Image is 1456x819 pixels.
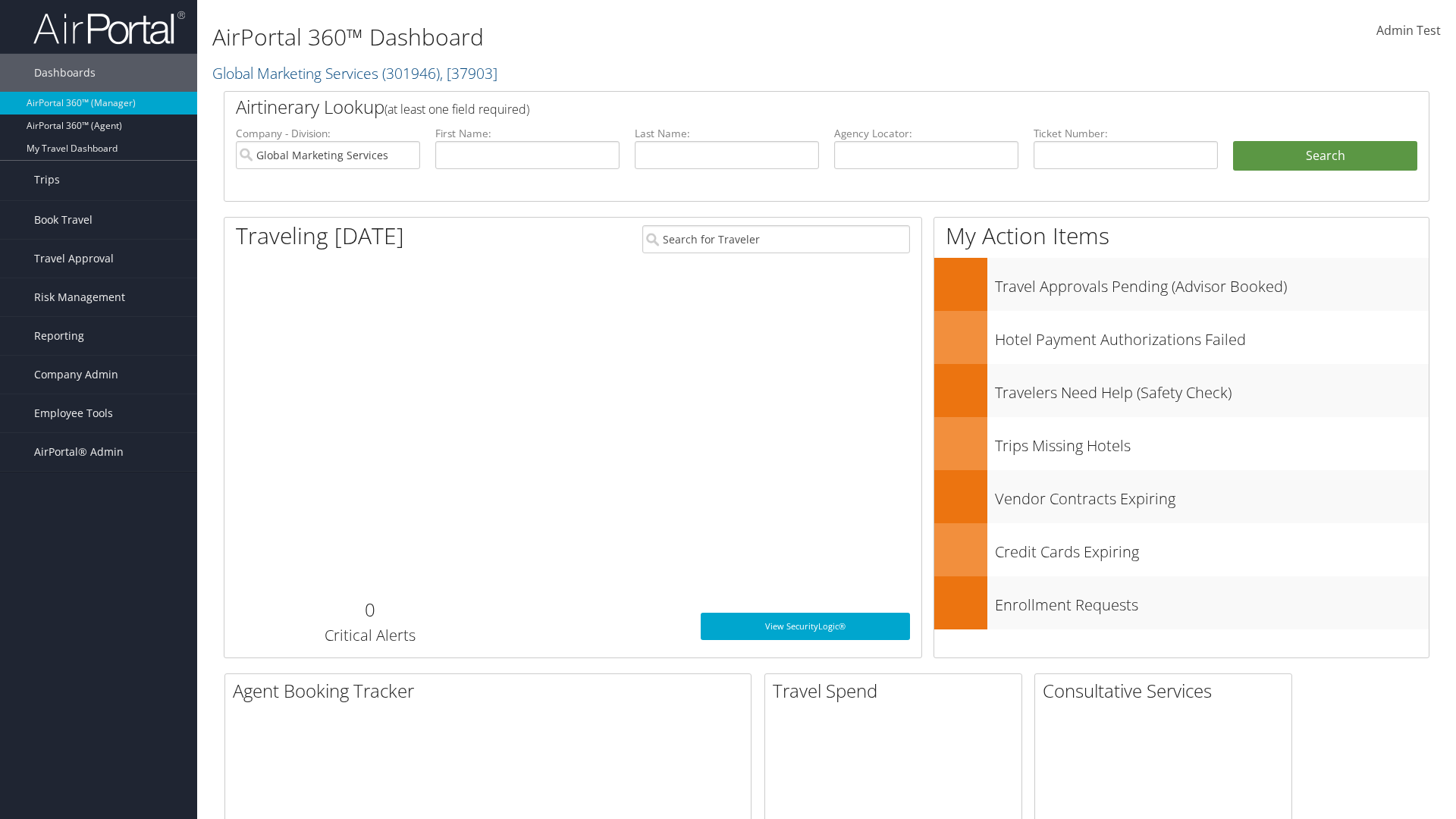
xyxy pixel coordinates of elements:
span: Trips [34,161,60,199]
img: airportal-logo.png [33,10,185,45]
a: Credit Cards Expiring [934,523,1429,576]
a: Hotel Payment Authorizations Failed [934,311,1429,364]
h3: Travelers Need Help (Safety Check) [995,375,1429,403]
span: Admin Test [1376,22,1441,39]
h3: Enrollment Requests [995,587,1429,616]
label: Last Name: [635,126,819,141]
span: Reporting [34,317,84,355]
h2: Consultative Services [1043,678,1291,704]
span: Employee Tools [34,394,113,432]
span: Travel Approval [34,240,114,278]
span: ( 301946 ) [382,63,440,83]
a: Global Marketing Services [212,63,497,83]
label: Ticket Number: [1034,126,1218,141]
a: View SecurityLogic® [701,613,910,640]
h1: Traveling [DATE] [236,220,404,252]
a: Trips Missing Hotels [934,417,1429,470]
span: Book Travel [34,201,93,239]
h3: Vendor Contracts Expiring [995,481,1429,510]
h3: Hotel Payment Authorizations Failed [995,322,1429,350]
h3: Critical Alerts [236,625,504,646]
input: Search for Traveler [642,225,910,253]
h2: Airtinerary Lookup [236,94,1317,120]
a: Travelers Need Help (Safety Check) [934,364,1429,417]
h2: 0 [236,597,504,623]
label: Company - Division: [236,126,420,141]
label: Agency Locator: [834,126,1018,141]
span: Company Admin [34,356,118,394]
span: Dashboards [34,54,96,92]
h2: Travel Spend [773,678,1021,704]
a: Admin Test [1376,8,1441,55]
span: AirPortal® Admin [34,433,124,471]
span: , [ 37903 ] [440,63,497,83]
label: First Name: [435,126,620,141]
h1: My Action Items [934,220,1429,252]
a: Vendor Contracts Expiring [934,470,1429,523]
h3: Trips Missing Hotels [995,428,1429,457]
h2: Agent Booking Tracker [233,678,751,704]
a: Enrollment Requests [934,576,1429,629]
a: Travel Approvals Pending (Advisor Booked) [934,258,1429,311]
span: Risk Management [34,278,125,316]
span: (at least one field required) [384,101,529,118]
h3: Credit Cards Expiring [995,534,1429,563]
h3: Travel Approvals Pending (Advisor Booked) [995,268,1429,297]
h1: AirPortal 360™ Dashboard [212,21,1031,53]
button: Search [1233,141,1417,171]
